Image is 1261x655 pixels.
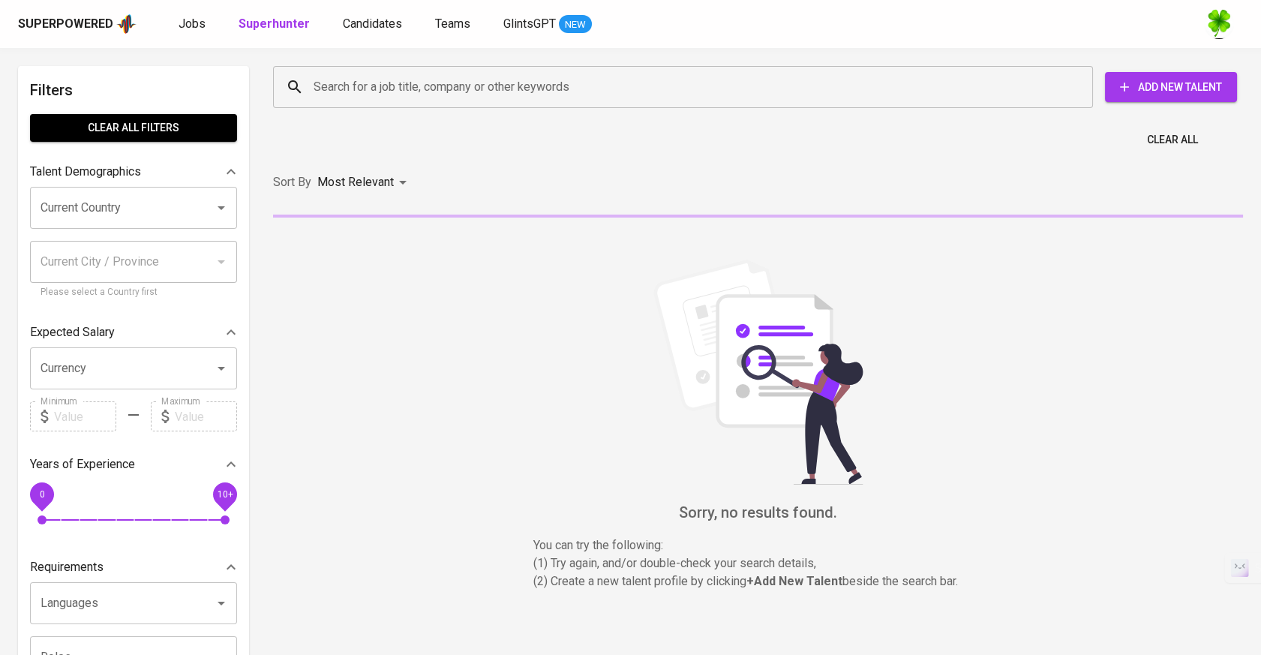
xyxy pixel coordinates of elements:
[211,593,232,614] button: Open
[217,489,233,500] span: 10+
[503,17,556,31] span: GlintsGPT
[42,119,225,137] span: Clear All filters
[18,13,137,35] a: Superpoweredapp logo
[1117,78,1225,97] span: Add New Talent
[1105,72,1237,102] button: Add New Talent
[30,323,115,341] p: Expected Salary
[116,13,137,35] img: app logo
[18,16,113,33] div: Superpowered
[273,500,1243,524] h6: Sorry, no results found.
[533,572,983,590] p: (2) Create a new talent profile by clicking beside the search bar.
[533,554,983,572] p: (1) Try again, and/or double-check your search details,
[30,558,104,576] p: Requirements
[30,114,237,142] button: Clear All filters
[30,455,135,473] p: Years of Experience
[239,17,310,31] b: Superhunter
[503,15,592,34] a: GlintsGPT NEW
[30,163,141,181] p: Talent Demographics
[30,157,237,187] div: Talent Demographics
[1204,9,1234,39] img: f9493b8c-82b8-4f41-8722-f5d69bb1b761.jpg
[273,173,311,191] p: Sort By
[559,17,592,32] span: NEW
[41,285,227,300] p: Please select a Country first
[39,489,44,500] span: 0
[30,78,237,102] h6: Filters
[54,401,116,431] input: Value
[239,15,313,34] a: Superhunter
[30,317,237,347] div: Expected Salary
[1141,126,1204,154] button: Clear All
[746,574,842,588] b: + Add New Talent
[435,15,473,34] a: Teams
[646,260,871,485] img: file_searching.svg
[533,536,983,554] p: You can try the following :
[179,15,209,34] a: Jobs
[317,169,412,197] div: Most Relevant
[435,17,470,31] span: Teams
[30,552,237,582] div: Requirements
[30,449,237,479] div: Years of Experience
[211,358,232,379] button: Open
[175,401,237,431] input: Value
[343,17,402,31] span: Candidates
[211,197,232,218] button: Open
[317,173,394,191] p: Most Relevant
[179,17,206,31] span: Jobs
[1147,131,1198,149] span: Clear All
[343,15,405,34] a: Candidates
